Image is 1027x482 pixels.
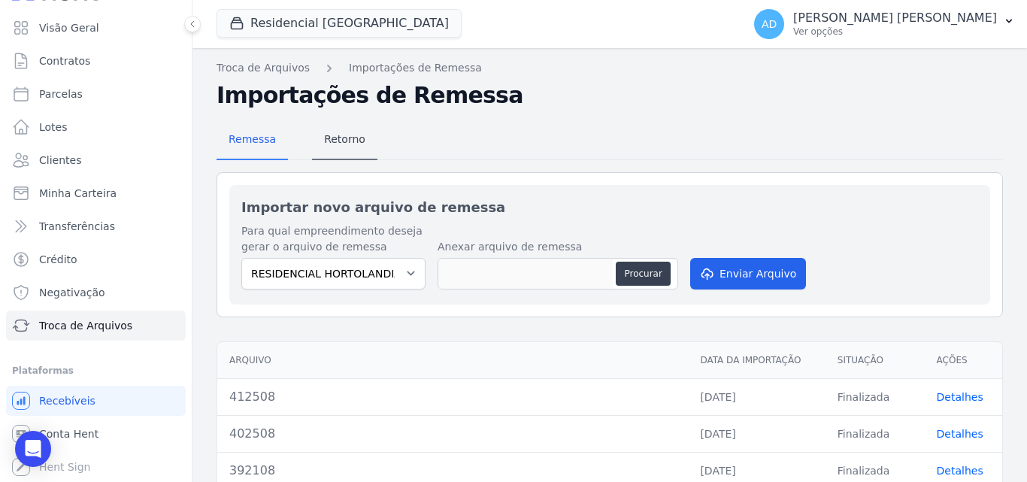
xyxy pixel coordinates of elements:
a: Recebíveis [6,386,186,416]
span: Parcelas [39,86,83,102]
div: 392108 [229,462,676,480]
a: Detalhes [937,391,983,403]
td: Finalizada [826,378,925,415]
td: [DATE] [688,415,825,452]
a: Crédito [6,244,186,274]
a: Retorno [312,121,377,160]
a: Minha Carteira [6,178,186,208]
th: Situação [826,342,925,379]
span: Visão Geral [39,20,99,35]
button: AD [PERSON_NAME] [PERSON_NAME] Ver opções [742,3,1027,45]
button: Residencial [GEOGRAPHIC_DATA] [217,9,462,38]
span: Recebíveis [39,393,95,408]
button: Enviar Arquivo [690,258,806,290]
a: Contratos [6,46,186,76]
th: Data da Importação [688,342,825,379]
span: Conta Hent [39,426,98,441]
span: Retorno [315,124,374,154]
td: [DATE] [688,378,825,415]
a: Importações de Remessa [349,60,482,76]
div: Plataformas [12,362,180,380]
a: Detalhes [937,465,983,477]
a: Detalhes [937,428,983,440]
td: Finalizada [826,415,925,452]
div: 412508 [229,388,676,406]
span: Negativação [39,285,105,300]
th: Ações [925,342,1002,379]
span: AD [762,19,777,29]
div: Open Intercom Messenger [15,431,51,467]
p: [PERSON_NAME] [PERSON_NAME] [793,11,997,26]
a: Negativação [6,277,186,308]
a: Clientes [6,145,186,175]
span: Contratos [39,53,90,68]
span: Clientes [39,153,81,168]
span: Minha Carteira [39,186,117,201]
nav: Tab selector [217,121,377,160]
div: 402508 [229,425,676,443]
h2: Importar novo arquivo de remessa [241,197,978,217]
a: Parcelas [6,79,186,109]
a: Lotes [6,112,186,142]
a: Transferências [6,211,186,241]
span: Troca de Arquivos [39,318,132,333]
label: Para qual empreendimento deseja gerar o arquivo de remessa [241,223,426,255]
span: Crédito [39,252,77,267]
th: Arquivo [217,342,688,379]
a: Remessa [217,121,288,160]
span: Lotes [39,120,68,135]
a: Troca de Arquivos [6,311,186,341]
nav: Breadcrumb [217,60,1003,76]
a: Troca de Arquivos [217,60,310,76]
span: Transferências [39,219,115,234]
p: Ver opções [793,26,997,38]
h2: Importações de Remessa [217,82,1003,109]
label: Anexar arquivo de remessa [438,239,678,255]
span: Remessa [220,124,285,154]
a: Visão Geral [6,13,186,43]
a: Conta Hent [6,419,186,449]
button: Procurar [616,262,670,286]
